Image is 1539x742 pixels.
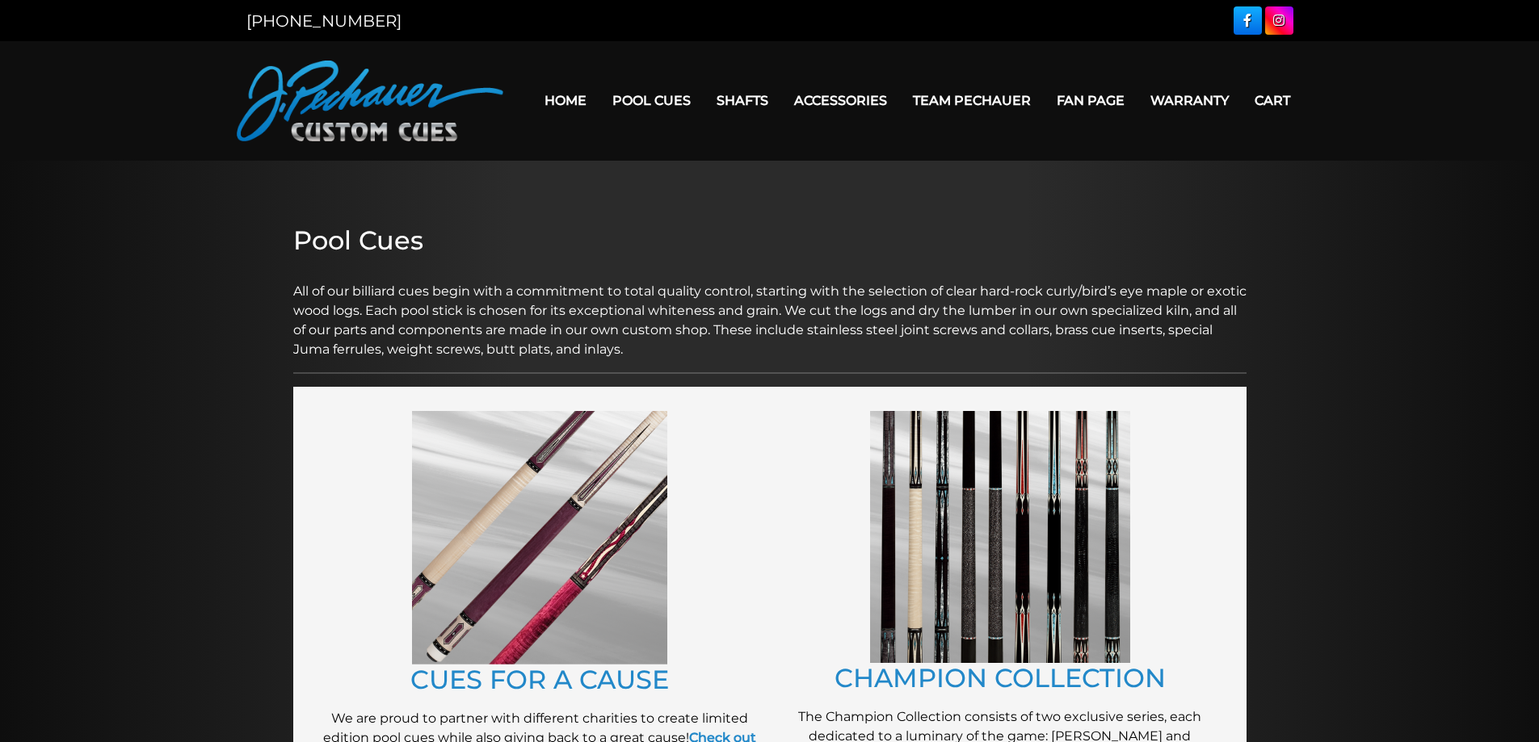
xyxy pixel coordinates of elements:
[900,80,1044,121] a: Team Pechauer
[410,664,669,695] a: CUES FOR A CAUSE
[1137,80,1242,121] a: Warranty
[293,262,1247,359] p: All of our billiard cues begin with a commitment to total quality control, starting with the sele...
[781,80,900,121] a: Accessories
[293,225,1247,256] h2: Pool Cues
[532,80,599,121] a: Home
[237,61,503,141] img: Pechauer Custom Cues
[1044,80,1137,121] a: Fan Page
[599,80,704,121] a: Pool Cues
[704,80,781,121] a: Shafts
[835,662,1166,694] a: CHAMPION COLLECTION
[246,11,402,31] a: [PHONE_NUMBER]
[1242,80,1303,121] a: Cart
